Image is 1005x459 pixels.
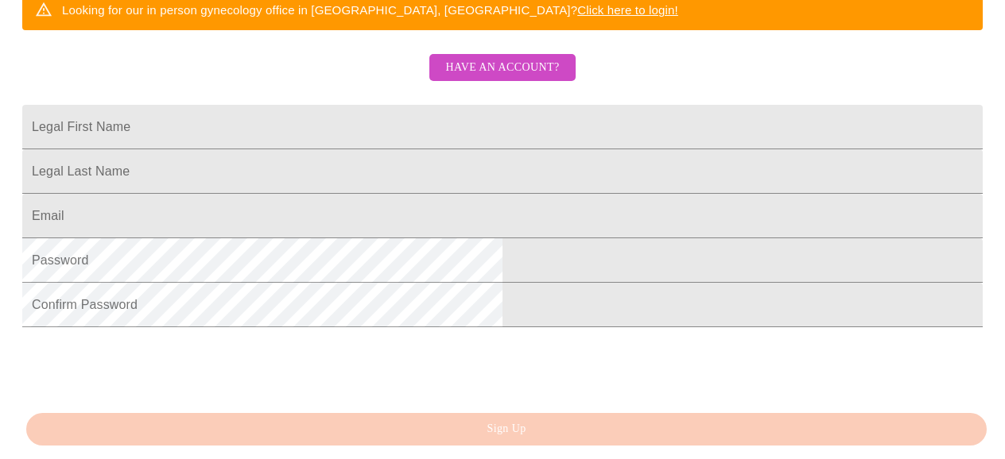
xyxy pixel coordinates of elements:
[429,54,575,82] button: Have an account?
[445,58,559,78] span: Have an account?
[577,3,678,17] a: Click here to login!
[425,71,579,85] a: Have an account?
[22,335,264,397] iframe: reCAPTCHA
